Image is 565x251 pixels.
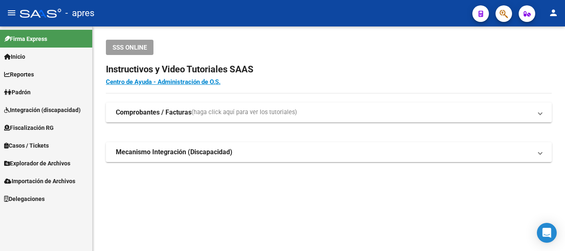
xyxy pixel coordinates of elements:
[106,142,552,162] mat-expansion-panel-header: Mecanismo Integración (Discapacidad)
[4,159,70,168] span: Explorador de Archivos
[4,141,49,150] span: Casos / Tickets
[4,123,54,132] span: Fiscalización RG
[537,223,557,243] div: Open Intercom Messenger
[4,52,25,61] span: Inicio
[4,105,81,115] span: Integración (discapacidad)
[116,148,232,157] strong: Mecanismo Integración (Discapacidad)
[4,88,31,97] span: Padrón
[4,34,47,43] span: Firma Express
[548,8,558,18] mat-icon: person
[106,78,220,86] a: Centro de Ayuda - Administración de O.S.
[7,8,17,18] mat-icon: menu
[106,40,153,55] button: SSS ONLINE
[4,177,75,186] span: Importación de Archivos
[4,70,34,79] span: Reportes
[116,108,192,117] strong: Comprobantes / Facturas
[106,62,552,77] h2: Instructivos y Video Tutoriales SAAS
[106,103,552,122] mat-expansion-panel-header: Comprobantes / Facturas(haga click aquí para ver los tutoriales)
[192,108,297,117] span: (haga click aquí para ver los tutoriales)
[113,44,147,51] span: SSS ONLINE
[4,194,45,203] span: Delegaciones
[65,4,94,22] span: - apres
